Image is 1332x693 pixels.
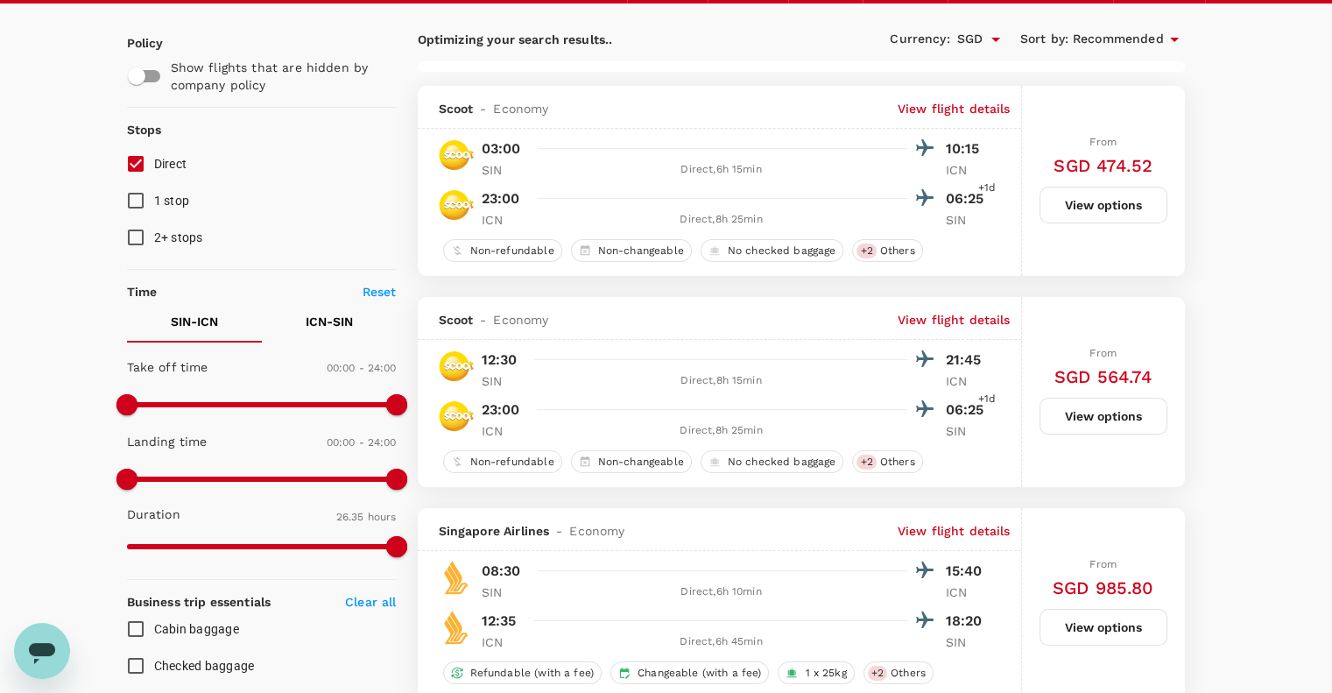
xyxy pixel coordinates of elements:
span: 26.35 hours [336,511,397,523]
div: Direct , 6h 15min [536,161,907,179]
span: - [473,311,493,329]
p: 12:35 [482,611,517,632]
span: Economy [569,522,624,540]
p: 10:15 [946,138,990,159]
img: TR [439,399,474,434]
span: Non-refundable [463,455,561,470]
span: Sort by : [1020,30,1068,49]
p: SIN [482,372,525,390]
p: SIN [946,633,990,651]
span: +1d [978,180,996,197]
iframe: Button to launch messaging window [14,623,70,679]
div: No checked baggage [701,239,844,262]
span: Others [873,244,922,258]
strong: Stops [127,123,162,137]
div: Direct , 6h 10min [536,583,907,601]
p: SIN [946,211,990,229]
button: View options [1040,609,1167,646]
span: Others [873,455,922,470]
span: Economy [493,100,548,117]
p: Landing time [127,433,208,450]
span: 1 stop [154,194,190,208]
span: From [1089,347,1117,359]
p: ICN [482,211,525,229]
span: Non-changeable [591,244,691,258]
span: No checked baggage [721,455,843,470]
p: 23:00 [482,400,520,421]
p: SIN - ICN [171,313,218,330]
span: Non-changeable [591,455,691,470]
p: View flight details [898,311,1011,329]
div: Non-refundable [443,239,562,262]
div: Direct , 8h 15min [536,372,907,390]
p: SIN [946,422,990,440]
p: Duration [127,506,180,523]
strong: Business trip essentials [127,595,271,609]
p: Reset [363,283,397,301]
span: Singapore Airlines [439,522,550,540]
p: 06:25 [946,188,990,209]
div: +2Others [863,661,934,684]
p: Take off time [127,358,208,376]
span: + 2 [856,455,876,470]
span: Scoot [439,100,474,117]
p: View flight details [898,100,1011,117]
span: Non-refundable [463,244,561,258]
h6: SGD 474.52 [1054,152,1152,180]
span: Cabin baggage [154,622,239,636]
span: - [549,522,569,540]
div: Changeable (with a fee) [610,661,769,684]
span: From [1089,136,1117,148]
p: ICN [946,372,990,390]
button: View options [1040,187,1167,223]
button: View options [1040,398,1167,435]
div: +2Others [852,239,922,262]
h6: SGD 985.80 [1053,574,1154,602]
p: Optimizing your search results.. [418,31,801,48]
p: Time [127,283,158,301]
p: 06:25 [946,400,990,421]
img: SQ [439,560,474,595]
span: Direct [154,157,187,171]
p: 08:30 [482,561,521,582]
p: Policy [127,34,143,52]
div: +2Others [852,450,922,473]
p: 12:30 [482,350,518,371]
span: - [473,100,493,117]
p: 15:40 [946,561,990,582]
p: Show flights that are hidden by company policy [171,59,384,94]
p: SIN [482,161,525,179]
div: 1 x 25kg [778,661,854,684]
p: 21:45 [946,350,990,371]
p: SIN [482,583,525,601]
p: ICN - SIN [306,313,353,330]
p: 03:00 [482,138,521,159]
div: Direct , 6h 45min [536,633,907,651]
span: 00:00 - 24:00 [327,436,397,449]
span: + 2 [868,666,887,681]
div: Direct , 8h 25min [536,211,907,229]
span: 00:00 - 24:00 [327,362,397,374]
p: ICN [946,161,990,179]
span: Currency : [890,30,949,49]
span: +1d [978,391,996,408]
span: Recommended [1073,30,1164,49]
div: Direct , 8h 25min [536,422,907,440]
span: + 2 [856,244,876,258]
p: ICN [482,422,525,440]
img: TR [439,138,474,173]
p: 18:20 [946,611,990,632]
span: Changeable (with a fee) [631,666,768,681]
div: Non-changeable [571,239,692,262]
div: Non-refundable [443,450,562,473]
div: No checked baggage [701,450,844,473]
p: 23:00 [482,188,520,209]
span: Refundable (with a fee) [463,666,601,681]
span: Economy [493,311,548,329]
button: Open [983,27,1008,52]
div: Non-changeable [571,450,692,473]
span: 1 x 25kg [798,666,853,681]
span: No checked baggage [721,244,843,258]
p: ICN [482,633,525,651]
p: ICN [946,583,990,601]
